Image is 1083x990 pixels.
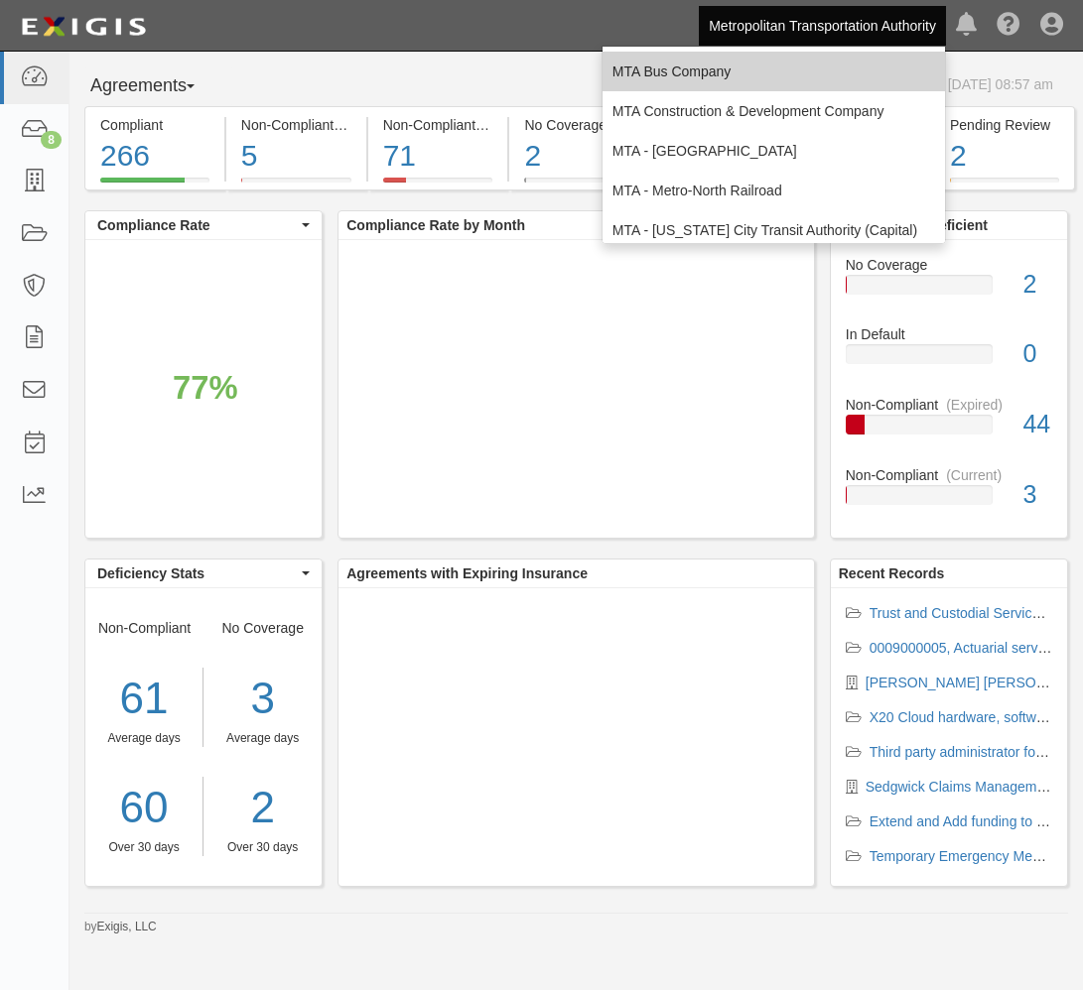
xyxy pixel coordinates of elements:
a: 60 [85,777,203,839]
div: Non-Compliant (Current) [241,115,351,135]
a: No Coverage2 [846,255,1052,325]
div: As of [DATE] 08:57 am [912,74,1053,94]
div: 2 [1008,267,1067,303]
div: No Coverage [524,115,634,135]
a: Metropolitan Transportation Authority [699,6,946,46]
a: Non-Compliant(Current)3 [846,465,1052,521]
div: (Current) [946,465,1002,485]
div: 2 [524,135,634,178]
b: Agreements with Expiring Insurance [346,565,588,581]
i: Help Center - Complianz [997,14,1020,38]
div: 71 [383,135,493,178]
a: Non-Compliant(Expired)71 [368,178,508,193]
div: 2 [950,135,1059,178]
a: No Coverage2 [509,178,649,193]
small: by [84,919,157,935]
a: Exigis, LLC [97,920,157,933]
a: MTA Bus Company [603,52,945,91]
div: No Coverage [831,255,1067,275]
div: (Expired) [946,395,1003,415]
div: 44 [1008,407,1067,442]
span: Deficiency Stats [97,563,297,583]
a: MTA - Metro-North Railroad [603,171,945,210]
div: 5 [241,135,351,178]
div: 8 [41,131,62,149]
a: MTA - [US_STATE] City Transit Authority (Capital) [603,210,945,250]
span: Compliance Rate [97,215,297,235]
img: Logo [15,9,152,45]
a: Non-Compliant(Expired)44 [846,395,1052,465]
div: Average days [85,730,203,747]
button: Deficiency Stats [85,559,322,587]
div: In Default [831,324,1067,344]
div: Over 30 days [218,839,307,856]
b: Over 90 days Deficient [839,217,988,233]
div: 61 [85,668,203,730]
div: Compliant [100,115,209,135]
div: Non-Compliant (Expired) [383,115,493,135]
div: 77% [173,364,238,411]
a: Pending Review2 [935,178,1075,193]
a: MTA - [GEOGRAPHIC_DATA] [603,131,945,171]
button: Compliance Rate [85,211,322,239]
a: Non-Compliant(Current)5 [226,178,366,193]
div: 0 [1008,336,1067,372]
div: 3 [1008,477,1067,513]
a: MTA Construction & Development Company [603,91,945,131]
a: Compliant266 [84,178,224,193]
div: Pending Review [950,115,1059,135]
a: In Default0 [846,324,1052,395]
div: Average days [218,730,307,747]
b: Compliance Rate by Month [346,217,525,233]
div: Over 30 days [85,839,203,856]
b: Recent Records [839,565,945,581]
div: Non-Compliant [831,465,1067,485]
div: Non-Compliant [831,395,1067,415]
div: 266 [100,135,209,178]
button: Agreements [84,66,233,106]
div: 3 [218,668,307,730]
div: Non-Compliant [85,618,203,856]
a: 2 [218,777,307,839]
div: No Coverage [203,618,322,856]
